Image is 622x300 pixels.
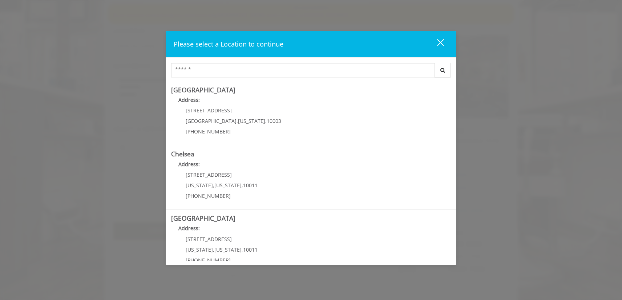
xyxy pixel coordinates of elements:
span: [STREET_ADDRESS] [186,171,232,178]
span: 10011 [243,246,258,253]
i: Search button [439,68,447,73]
b: Address: [178,225,200,232]
span: [STREET_ADDRESS] [186,236,232,243]
b: [GEOGRAPHIC_DATA] [171,214,235,223]
span: [PHONE_NUMBER] [186,128,231,135]
span: [PHONE_NUMBER] [186,192,231,199]
input: Search Center [171,63,435,77]
span: [STREET_ADDRESS] [186,107,232,114]
div: close dialog [429,39,443,49]
span: [GEOGRAPHIC_DATA] [186,117,237,124]
b: Address: [178,161,200,168]
span: 10003 [267,117,281,124]
span: , [213,246,214,253]
div: Center Select [171,63,451,81]
span: , [242,182,243,189]
span: [PHONE_NUMBER] [186,257,231,264]
span: 10011 [243,182,258,189]
span: [US_STATE] [214,182,242,189]
span: [US_STATE] [186,246,213,253]
span: Please select a Location to continue [174,40,283,48]
button: close dialog [424,37,448,52]
span: [US_STATE] [214,246,242,253]
b: Address: [178,96,200,103]
span: , [213,182,214,189]
span: [US_STATE] [238,117,265,124]
b: [GEOGRAPHIC_DATA] [171,85,235,94]
span: , [265,117,267,124]
span: [US_STATE] [186,182,213,189]
span: , [237,117,238,124]
span: , [242,246,243,253]
b: Chelsea [171,149,194,158]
